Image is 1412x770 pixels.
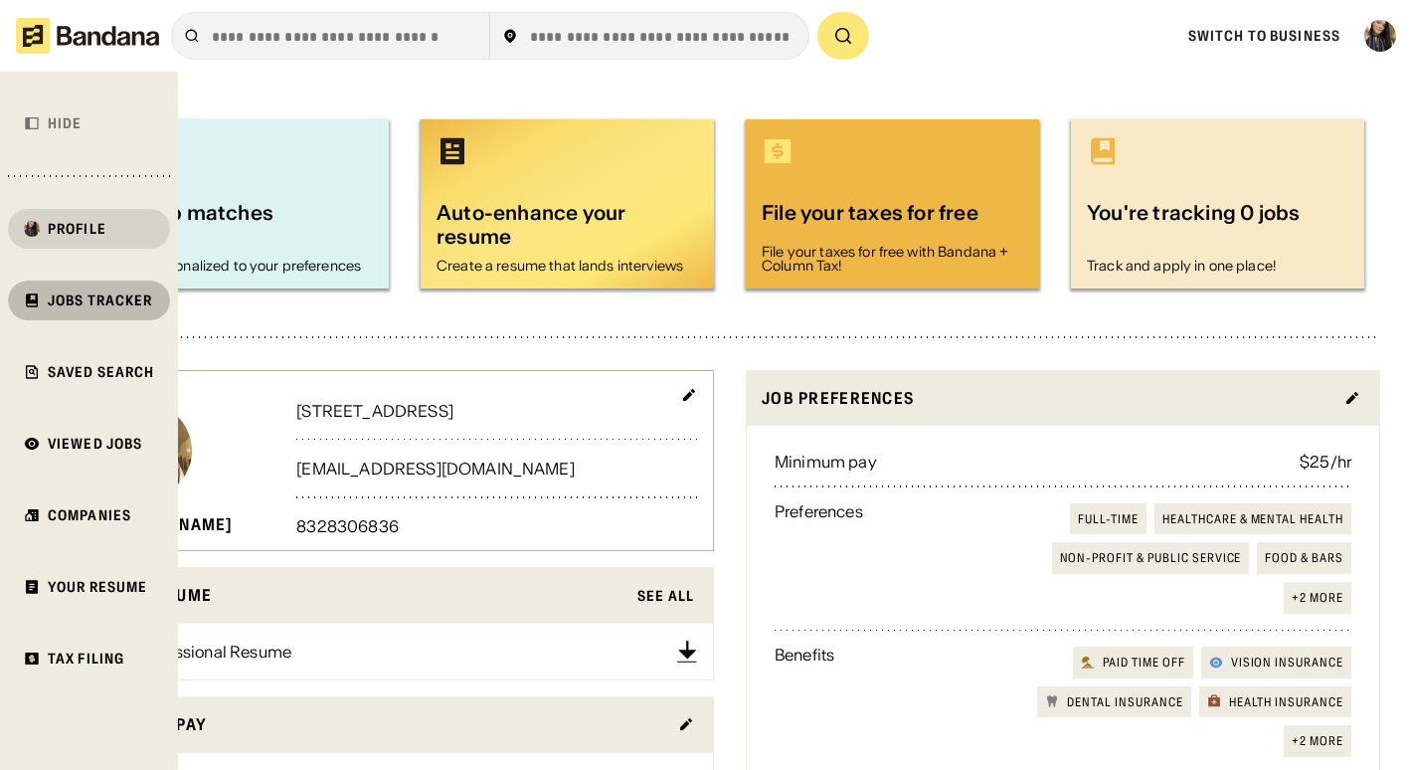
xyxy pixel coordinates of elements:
[8,424,170,464] a: Viewed Jobs
[1060,550,1242,566] div: Non-Profit & Public Service
[762,386,1332,411] div: Job preferences
[48,652,124,666] div: Tax Filing
[111,259,373,273] div: Jobs personalized to your preferences
[775,647,834,757] div: Benefits
[48,508,131,522] div: Companies
[48,580,147,594] div: Your Resume
[8,567,170,607] a: Your Resume
[762,245,1023,273] div: File your taxes for free with Bandana + Column Tax!
[437,199,698,251] div: Auto-enhance your resume
[1162,511,1343,527] div: Healthcare & Mental Health
[437,259,698,273] div: Create a resume that lands interviews
[296,461,697,477] div: [EMAIL_ADDRESS][DOMAIN_NAME]
[24,221,40,237] img: Profile photo
[1087,259,1348,273] div: Track and apply in one place!
[111,199,373,251] div: Get job matches
[1364,20,1396,52] img: Profile photo
[775,503,863,614] div: Preferences
[95,583,625,608] div: Your resume
[775,454,877,470] div: Minimum pay
[8,209,170,249] a: Profile photoProfile
[16,18,159,54] img: Bandana logotype
[637,589,694,603] div: See All
[95,712,666,737] div: Current Pay
[48,116,82,130] div: Hide
[1078,511,1139,527] div: Full-time
[1265,550,1343,566] div: Food & Bars
[1292,733,1343,749] div: +2 more
[48,365,154,379] div: Saved Search
[136,644,291,660] div: Professional Resume
[1188,27,1340,45] a: Switch to Business
[48,293,152,307] div: Jobs Tracker
[1067,694,1182,710] div: Dental insurance
[1103,655,1184,671] div: Paid time off
[1292,590,1343,606] div: +2 more
[8,281,170,320] a: Jobs Tracker
[296,518,697,534] div: 8328306836
[8,639,170,678] a: Tax Filing
[8,352,170,392] a: Saved Search
[1087,199,1348,251] div: You're tracking 0 jobs
[762,199,1023,237] div: File your taxes for free
[1231,655,1343,671] div: Vision insurance
[48,222,106,236] div: Profile
[48,437,142,451] div: Viewed Jobs
[8,495,170,535] a: Companies
[1300,454,1351,470] div: $25/hr
[296,403,697,419] div: [STREET_ADDRESS]
[1229,694,1343,710] div: Health insurance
